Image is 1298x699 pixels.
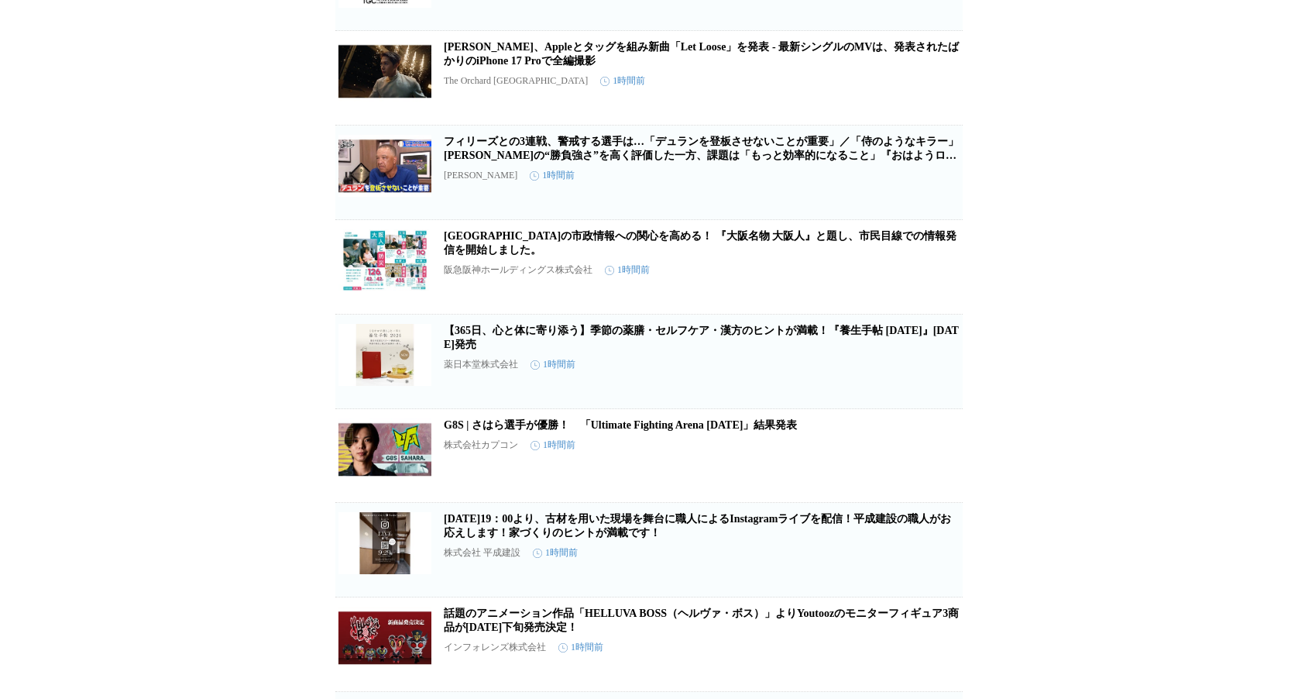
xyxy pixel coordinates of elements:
p: The Orchard [GEOGRAPHIC_DATA] [444,75,588,87]
time: 1時間前 [605,263,650,277]
p: 阪急阪神ホールディングス株式会社 [444,263,592,277]
a: [GEOGRAPHIC_DATA]の市政情報への関心を高める！ 『大阪名物 大阪人』と題し、市民目線での情報発信を開始しました。 [444,230,956,256]
time: 1時間前 [531,358,575,371]
p: [PERSON_NAME] [444,170,517,181]
a: 話題のアニメーション作品「HELLUVA BOSS（ヘルヴァ・ボス）」よりYoutoozのモニターフィギュア3商品が[DATE]下旬発売決定！ [444,608,959,633]
p: 株式会社 平成建設 [444,546,520,560]
a: [PERSON_NAME]、Appleとタッグを組み新曲「Let Loose」を発表 - 最新シングルのMVは、発表されたばかりのiPhone 17 Proで全編撮影 [444,41,959,67]
p: インフォレンズ株式会社 [444,641,546,654]
img: 話題のアニメーション作品「HELLUVA BOSS（ヘルヴァ・ボス）」よりYoutoozのモニターフィギュア3商品が2026年5月下旬発売決定！ [338,607,431,669]
img: 9月29日（月）19：00より、古材を用いた現場を舞台に職人によるInstagramライブを配信！平成建設の職人がお応えします！家づくりのヒントが満載です！ [338,512,431,574]
a: G8S | さはら選手が優勝！ 「Ultimate Fighting Arena [DATE]」結果発表 [444,419,797,431]
img: G8S | さはら選手が優勝！ 「Ultimate Fighting Arena 2025」結果発表 [338,418,431,480]
p: 株式会社カプコン [444,439,518,452]
time: 1時間前 [531,439,575,452]
img: 大阪市の市政情報への関心を高める！ 『大阪名物 大阪人』と題し、市民目線での情報発信を開始しました。 [338,229,431,291]
img: フィリーズとの3連戦、警戒する選手は…「デュランを登板させないことが重要」／「侍のようなキラー」山本由伸の“勝負強さ”を高く評価した一方、課題は「もっと効率的になること」『おはようロバーツ』無料配信中 [338,135,431,197]
time: 1時間前 [600,74,645,88]
a: フィリーズとの3連戦、警戒する選手は…「デュランを登板させないことが重要」／「侍のようなキラー」[PERSON_NAME]の“勝負強さ”を高く評価した一方、課題は「もっと効率的になること」『おは... [444,136,959,175]
time: 1時間前 [530,169,575,182]
time: 1時間前 [558,641,603,654]
p: 薬日本堂株式会社 [444,358,518,371]
img: 【365日、心と体に寄り添う】季節の薬膳・セルフケア・漢方のヒントが満載！『養生手帖 2026』9月16日（火）発売 [338,324,431,386]
a: [DATE]19：00より、古材を用いた現場を舞台に職人によるInstagramライブを配信！平成建設の職人がお応えします！家づくりのヒントが満載です！ [444,513,951,539]
a: 【365日、心と体に寄り添う】季節の薬膳・セルフケア・漢方のヒントが満載！『養生手帖 [DATE]』[DATE]発売 [444,325,959,350]
time: 1時間前 [533,546,578,560]
img: Jackson Wang、Appleとタッグを組み新曲「Let Loose」を発表 - 最新シングルのMVは、発表されたばかりのiPhone 17 Proで全編撮影 [338,40,431,102]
